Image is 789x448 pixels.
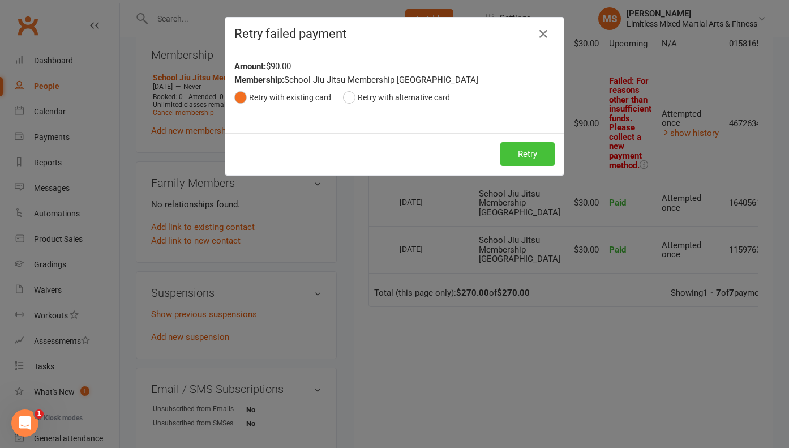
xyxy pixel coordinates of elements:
[234,75,284,85] strong: Membership:
[234,73,555,87] div: School Jiu Jitsu Membership [GEOGRAPHIC_DATA]
[343,87,450,108] button: Retry with alternative card
[534,25,552,43] button: Close
[35,409,44,419] span: 1
[234,27,555,41] h4: Retry failed payment
[11,409,38,437] iframe: Intercom live chat
[234,59,555,73] div: $90.00
[234,61,266,71] strong: Amount:
[500,142,555,166] button: Retry
[234,87,331,108] button: Retry with existing card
